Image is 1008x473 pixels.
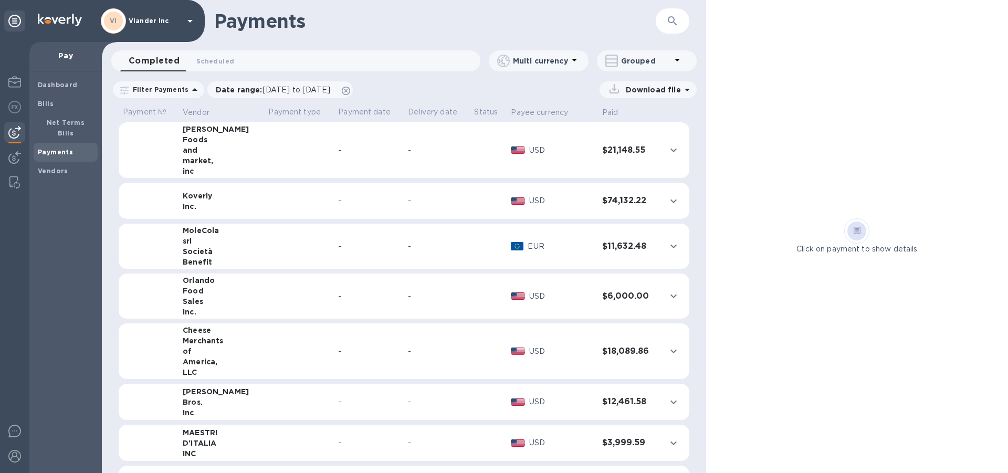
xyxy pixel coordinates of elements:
[621,56,671,66] p: Grouped
[123,107,174,118] p: Payment №
[529,346,594,357] p: USD
[183,155,260,166] div: market,
[38,81,78,89] b: Dashboard
[666,238,681,254] button: expand row
[183,225,260,236] div: MoleCola
[666,435,681,451] button: expand row
[602,291,657,301] h3: $6,000.00
[38,14,82,26] img: Logo
[262,86,330,94] span: [DATE] to [DATE]
[183,427,260,438] div: MAESTRI
[511,439,525,447] img: USD
[183,397,260,407] div: Bros.
[408,107,466,118] p: Delivery date
[408,145,466,156] div: -
[183,286,260,296] div: Food
[47,119,85,137] b: Net Terms Bills
[602,145,657,155] h3: $21,148.55
[183,246,260,257] div: Società
[338,437,400,448] div: -
[338,107,400,118] p: Payment date
[666,193,681,209] button: expand row
[602,346,657,356] h3: $18,089.86
[511,197,525,205] img: USD
[8,76,21,88] img: My Profile
[38,167,68,175] b: Vendors
[183,448,260,459] div: INC
[8,101,21,113] img: Foreign exchange
[408,195,466,206] div: -
[511,292,525,300] img: USD
[338,291,400,302] div: -
[183,325,260,335] div: Cheese
[666,343,681,359] button: expand row
[183,257,260,267] div: Benefit
[183,236,260,246] div: srl
[511,107,582,118] span: Payee currency
[408,241,466,252] div: -
[214,10,656,32] h1: Payments
[110,17,117,25] b: VI
[183,296,260,307] div: Sales
[338,396,400,407] div: -
[602,107,632,118] span: Paid
[183,107,223,118] span: Vendor
[183,201,260,212] div: Inc.
[513,56,568,66] p: Multi currency
[602,397,657,407] h3: $12,461.58
[216,85,335,95] p: Date range :
[268,107,330,118] p: Payment type
[38,148,73,156] b: Payments
[183,191,260,201] div: Koverly
[183,124,260,134] div: [PERSON_NAME]
[528,241,594,252] p: EUR
[529,396,594,407] p: USD
[38,50,93,61] p: Pay
[666,394,681,410] button: expand row
[183,386,260,397] div: [PERSON_NAME]
[129,17,181,25] p: Viander inc
[602,438,657,448] h3: $3,999.59
[666,288,681,304] button: expand row
[666,142,681,158] button: expand row
[183,438,260,448] div: D'ITALIA
[183,356,260,367] div: America,
[511,146,525,154] img: USD
[529,145,594,156] p: USD
[183,166,260,176] div: inc
[511,348,525,355] img: USD
[129,54,180,68] span: Completed
[511,107,568,118] p: Payee currency
[602,196,657,206] h3: $74,132.22
[183,145,260,155] div: and
[408,437,466,448] div: -
[207,81,353,98] div: Date range:[DATE] to [DATE]
[338,195,400,206] div: -
[511,398,525,406] img: USD
[183,335,260,346] div: Merchants
[408,396,466,407] div: -
[602,241,657,251] h3: $11,632.48
[183,134,260,145] div: Foods
[196,56,234,67] span: Scheduled
[38,100,54,108] b: Bills
[338,145,400,156] div: -
[183,107,209,118] p: Vendor
[529,291,594,302] p: USD
[183,407,260,418] div: Inc
[602,107,618,118] p: Paid
[622,85,681,95] p: Download file
[183,346,260,356] div: of
[183,367,260,377] div: LLC
[796,244,917,255] p: Click on payment to show details
[474,107,502,118] p: Status
[529,195,594,206] p: USD
[408,346,466,357] div: -
[183,275,260,286] div: Orlando
[408,291,466,302] div: -
[183,307,260,317] div: Inc.
[529,437,594,448] p: USD
[129,85,188,94] p: Filter Payments
[338,241,400,252] div: -
[338,346,400,357] div: -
